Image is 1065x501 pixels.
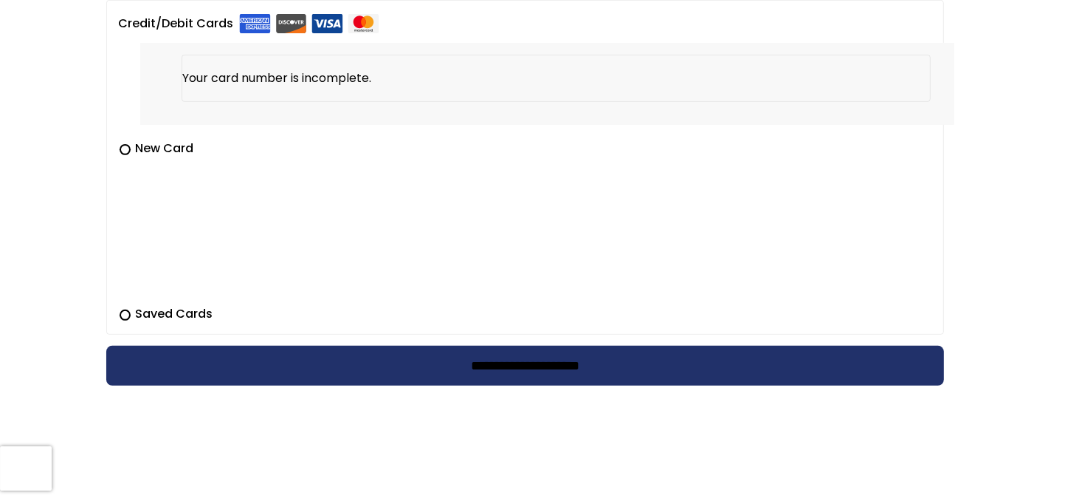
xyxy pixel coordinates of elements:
[182,55,931,102] li: Your card number is incomplete.
[118,12,379,35] label: Credit/Debit Cards
[115,154,929,296] iframe: Secure payment input frame
[275,14,307,33] img: discover.svg
[348,14,379,33] img: mastercard.svg
[118,140,932,157] label: New Card
[118,305,932,323] label: Saved Cards
[311,14,343,33] img: visa.svg
[239,14,271,33] img: amex.svg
